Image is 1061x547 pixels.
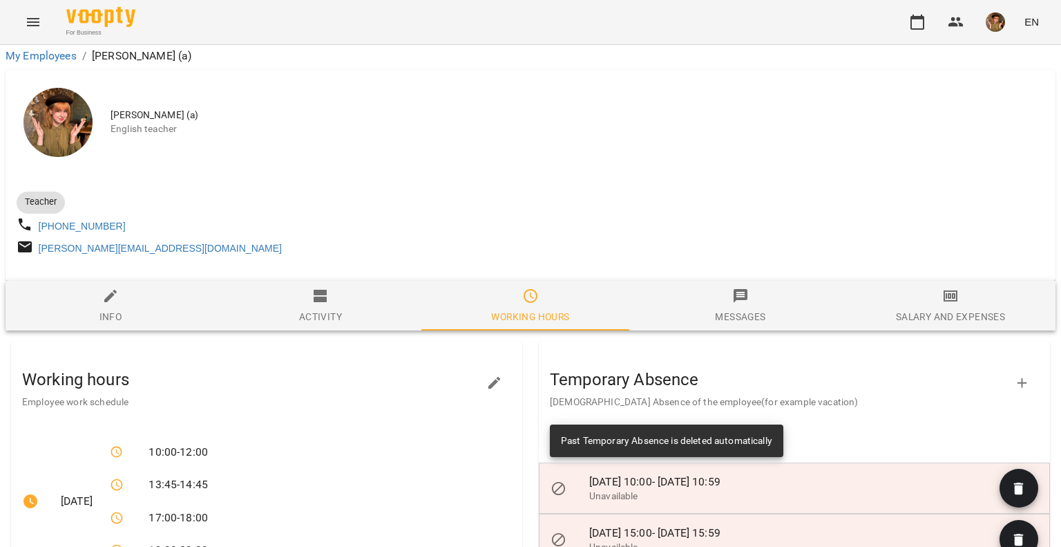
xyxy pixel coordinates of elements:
img: Voopty Logo [66,7,135,27]
button: EN [1019,9,1044,35]
div: Info [99,308,122,325]
span: EN [1024,15,1039,29]
h3: Working hours [22,371,489,389]
div: Past Temporary Absence is deleted automatically [561,429,772,454]
button: Menu [17,6,50,39]
img: Горошинська Олександра (а) [23,88,93,157]
div: Activity [299,308,342,325]
p: [PERSON_NAME] (а) [92,48,192,64]
span: [DATE] 15:00 - [DATE] 15:59 [589,526,720,539]
span: 10:00 - 12:00 [149,444,208,461]
p: Employee work schedule [22,396,489,409]
span: 17:00 - 18:00 [149,510,208,526]
h3: Temporary Absence [550,371,1017,389]
div: Messages [715,308,765,325]
nav: breadcrumb [6,48,1055,64]
li: / [82,48,86,64]
p: [DEMOGRAPHIC_DATA] Absence of the employee(for example vacation) [550,396,1017,409]
a: My Employees [6,49,77,62]
p: Unavailable [589,490,1000,503]
div: Salary and Expenses [896,308,1005,325]
span: [DATE] 10:00 - [DATE] 10:59 [589,475,720,488]
a: [PHONE_NUMBER] [39,221,126,232]
img: 166010c4e833d35833869840c76da126.jpeg [986,12,1005,32]
span: For Business [66,28,135,37]
div: Working hours [491,308,569,325]
span: [PERSON_NAME] (а) [111,109,1044,122]
span: 13:45 - 14:45 [149,476,208,493]
span: Teacher [17,196,65,208]
span: English teacher [111,122,1044,136]
a: [PERSON_NAME][EMAIL_ADDRESS][DOMAIN_NAME] [39,243,282,254]
span: [DATE] [61,493,88,510]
